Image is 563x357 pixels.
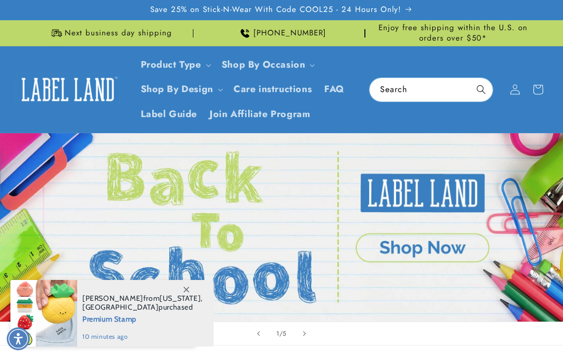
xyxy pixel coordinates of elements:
span: [PERSON_NAME] [82,294,143,303]
summary: Shop By Design [134,77,227,101]
a: Label Land [12,69,124,109]
span: 1 [276,328,279,339]
iframe: Gorgias live chat messenger [459,312,553,347]
span: / [279,328,283,339]
img: Label Land [16,73,120,106]
span: FAQ [324,83,345,95]
span: 5 [283,328,287,339]
span: Care instructions [234,83,312,95]
a: FAQ [318,77,351,101]
a: Care instructions [227,77,318,101]
a: Product Type [141,58,201,71]
summary: Product Type [134,53,215,77]
span: Shop By Occasion [222,59,305,71]
span: [GEOGRAPHIC_DATA] [82,302,158,312]
span: [US_STATE] [160,294,201,303]
button: Search [470,78,493,101]
a: Join Affiliate Program [203,102,316,126]
span: Save 25% on Stick-N-Wear With Code COOL25 - 24 Hours Only! [150,5,401,15]
div: Announcement [198,20,365,46]
a: Label Guide [134,102,204,126]
button: Previous slide [247,322,270,345]
div: Announcement [26,20,193,46]
div: Accessibility Menu [7,327,30,350]
a: Shop By Design [141,82,213,96]
span: from , purchased [82,294,203,312]
span: Label Guide [141,108,198,120]
summary: Shop By Occasion [215,53,320,77]
button: Next slide [293,322,316,345]
span: [PHONE_NUMBER] [253,28,326,39]
div: Announcement [370,20,537,46]
span: Next business day shipping [65,28,172,39]
span: Enjoy free shipping within the U.S. on orders over $50* [370,23,537,43]
span: Join Affiliate Program [210,108,310,120]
